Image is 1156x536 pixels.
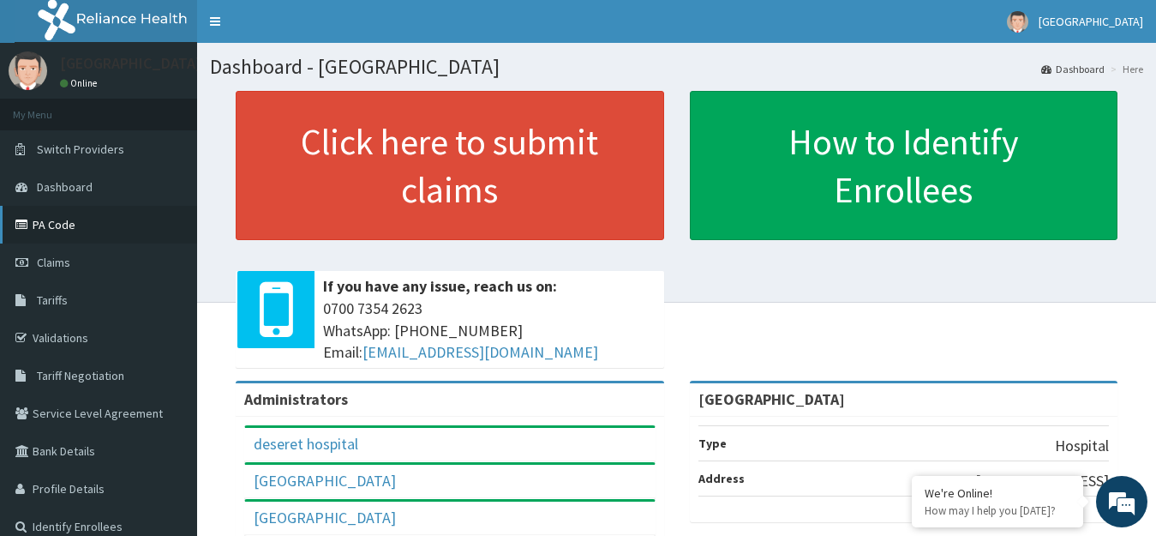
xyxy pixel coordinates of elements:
li: Here [1106,62,1143,76]
b: Address [698,471,745,486]
a: [EMAIL_ADDRESS][DOMAIN_NAME] [362,342,598,362]
h1: Dashboard - [GEOGRAPHIC_DATA] [210,56,1143,78]
p: Hospital [1055,435,1109,457]
a: [GEOGRAPHIC_DATA] [254,508,396,527]
strong: [GEOGRAPHIC_DATA] [698,389,845,409]
p: [GEOGRAPHIC_DATA] [60,56,201,71]
img: User Image [1007,11,1028,33]
span: 0700 7354 2623 WhatsApp: [PHONE_NUMBER] Email: [323,298,656,364]
div: We're Online! [925,485,1070,501]
p: [STREET_ADDRESS] [975,470,1109,492]
b: Type [698,436,727,451]
b: If you have any issue, reach us on: [323,276,557,296]
span: Switch Providers [37,142,124,157]
span: Claims [37,255,70,270]
b: Administrators [244,389,348,409]
span: Dashboard [37,179,93,195]
a: Dashboard [1041,62,1105,76]
a: [GEOGRAPHIC_DATA] [254,471,396,491]
img: User Image [9,51,47,90]
span: Tariff Negotiation [37,368,124,383]
span: [GEOGRAPHIC_DATA] [1039,14,1143,29]
a: Click here to submit claims [236,91,664,240]
a: deseret hospital [254,434,358,454]
a: How to Identify Enrollees [690,91,1118,240]
a: Online [60,77,101,89]
p: How may I help you today? [925,503,1070,518]
span: Tariffs [37,292,68,308]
